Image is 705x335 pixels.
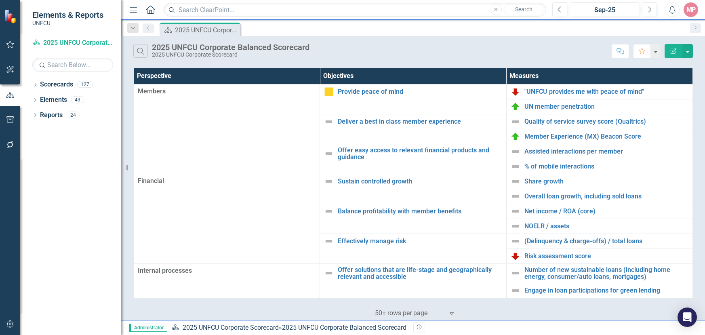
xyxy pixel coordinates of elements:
[511,102,520,112] img: On Target
[506,189,692,204] td: Double-Click to Edit Right Click for Context Menu
[506,84,692,99] td: Double-Click to Edit Right Click for Context Menu
[338,147,502,161] a: Offer easy access to relevant financial products and guidance
[134,174,320,263] td: Double-Click to Edit
[32,58,113,72] input: Search Below...
[338,238,502,245] a: Effectively manage risk
[282,324,406,331] div: 2025 UNFCU Corporate Balanced Scorecard
[524,208,688,215] a: Net income / ROA (core)
[338,208,502,215] a: Balance profitability with member benefits
[506,174,692,189] td: Double-Click to Edit Right Click for Context Menu
[511,117,520,126] img: Not Defined
[324,268,334,278] img: Not Defined
[511,221,520,231] img: Not Defined
[506,283,692,298] td: Double-Click to Edit Right Click for Context Menu
[324,149,334,158] img: Not Defined
[524,118,688,125] a: Quality of service survey score (Qualtrics)
[138,266,316,276] span: Internal processes
[506,249,692,263] td: Double-Click to Edit Right Click for Context Menu
[134,84,320,174] td: Double-Click to Edit
[511,268,520,278] img: Not Defined
[678,308,697,327] div: Open Intercom Messenger
[511,251,520,261] img: Below Plan
[40,80,73,89] a: Scorecards
[183,324,279,331] a: 2025 UNFCU Corporate Scorecard
[320,263,506,328] td: Double-Click to Edit Right Click for Context Menu
[324,117,334,126] img: Not Defined
[515,6,532,13] span: Search
[40,95,67,105] a: Elements
[32,10,103,20] span: Elements & Reports
[506,204,692,219] td: Double-Click to Edit Right Click for Context Menu
[524,163,688,170] a: % of mobile interactions
[511,147,520,156] img: Not Defined
[511,177,520,186] img: Not Defined
[152,43,309,52] div: 2025 UNFCU Corporate Balanced Scorecard
[320,84,506,114] td: Double-Click to Edit Right Click for Context Menu
[164,3,546,17] input: Search ClearPoint...
[71,97,84,103] div: 43
[524,103,688,110] a: UN member penetration
[524,133,688,140] a: Member Experience (MX) Beacon Score
[506,219,692,234] td: Double-Click to Edit Right Click for Context Menu
[152,52,309,58] div: 2025 UNFCU Corporate Scorecard
[32,38,113,48] a: 2025 UNFCU Corporate Scorecard
[506,298,692,313] td: Double-Click to Edit Right Click for Context Menu
[506,263,692,283] td: Double-Click to Edit Right Click for Context Menu
[324,206,334,216] img: Not Defined
[511,87,520,97] img: Below Plan
[511,162,520,171] img: Not Defined
[338,118,502,125] a: Deliver a best in class member experience
[504,4,544,15] button: Search
[324,87,334,97] img: Caution
[511,132,520,141] img: On Target
[338,88,502,95] a: Provide peace of mind
[138,87,316,96] span: Members
[506,159,692,174] td: Double-Click to Edit Right Click for Context Menu
[506,234,692,249] td: Double-Click to Edit Right Click for Context Menu
[511,206,520,216] img: Not Defined
[138,177,316,186] span: Financial
[511,236,520,246] img: Not Defined
[570,2,640,17] button: Sep-25
[524,223,688,230] a: NOELR / assets
[524,88,688,95] a: "UNFCU provides me with peace of mind"
[506,114,692,129] td: Double-Click to Edit Right Click for Context Menu
[572,5,638,15] div: Sep-25
[338,178,502,185] a: Sustain controlled growth
[175,25,238,35] div: 2025 UNFCU Corporate Balanced Scorecard
[320,174,506,204] td: Double-Click to Edit Right Click for Context Menu
[524,287,688,294] a: Engage in loan participations for green lending
[320,114,506,144] td: Double-Click to Edit Right Click for Context Menu
[524,266,688,280] a: Number of new sustainable loans (including home energy, consumer/auto loans, mortgages)
[320,144,506,174] td: Double-Click to Edit Right Click for Context Menu
[506,144,692,159] td: Double-Click to Edit Right Click for Context Menu
[684,2,698,17] button: MP
[511,286,520,295] img: Not Defined
[324,177,334,186] img: Not Defined
[171,323,407,333] div: »
[524,238,688,245] a: (Delinquency & charge-offs) / total loans
[506,129,692,144] td: Double-Click to Edit Right Click for Context Menu
[40,111,63,120] a: Reports
[320,204,506,234] td: Double-Click to Edit Right Click for Context Menu
[67,112,80,118] div: 24
[506,99,692,114] td: Double-Click to Edit Right Click for Context Menu
[324,236,334,246] img: Not Defined
[511,192,520,201] img: Not Defined
[524,148,688,155] a: Assisted interactions per member
[32,20,103,26] small: UNFCU
[320,234,506,263] td: Double-Click to Edit Right Click for Context Menu
[77,81,93,88] div: 127
[4,9,18,23] img: ClearPoint Strategy
[524,193,688,200] a: Overall loan growth, including sold loans
[524,253,688,260] a: Risk assessment score
[524,178,688,185] a: Share growth
[129,324,167,332] span: Administrator
[338,266,502,280] a: Offer solutions that are life-stage and geographically relevant and accessible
